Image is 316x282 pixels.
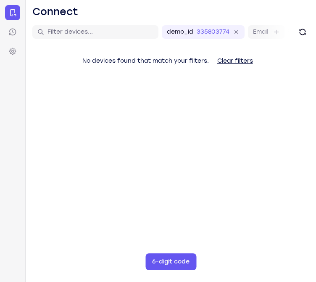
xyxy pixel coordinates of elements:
[32,5,78,19] h1: Connect
[145,253,196,270] button: 6-digit code
[5,44,20,59] a: Settings
[253,28,268,36] label: Email
[167,28,193,36] label: demo_id
[5,24,20,40] a: Sessions
[47,28,153,36] input: Filter devices...
[5,5,20,20] a: Connect
[296,25,309,39] button: Refresh
[211,53,260,69] button: Clear filters
[82,57,209,64] span: No devices found that match your filters.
